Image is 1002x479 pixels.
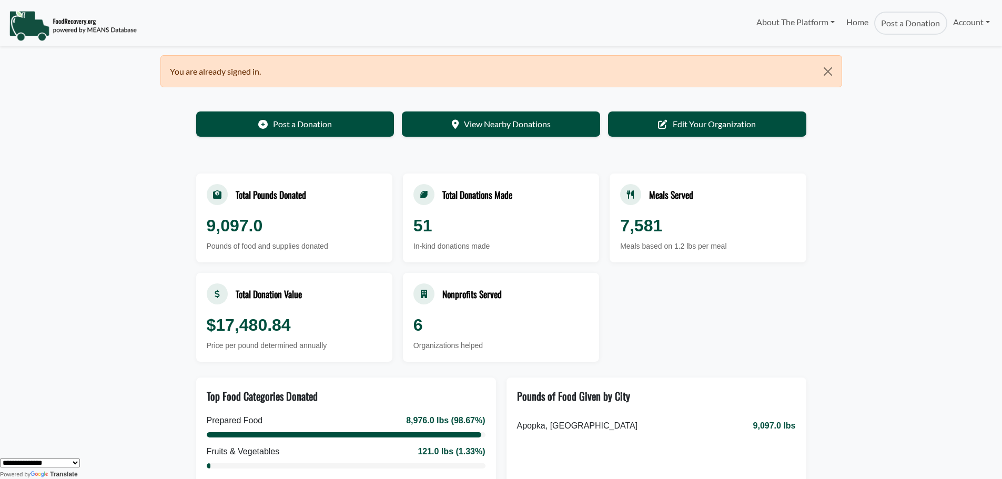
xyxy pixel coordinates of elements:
[814,56,841,87] button: Close
[517,420,638,432] span: Apopka, [GEOGRAPHIC_DATA]
[413,312,589,338] div: 6
[9,10,137,42] img: NavigationLogo_FoodRecovery-91c16205cd0af1ed486a0f1a7774a6544ea792ac00100771e7dd3ec7c0e58e41.png
[207,241,382,252] div: Pounds of food and supplies donated
[608,111,806,137] a: Edit Your Organization
[620,213,795,238] div: 7,581
[207,388,318,404] div: Top Food Categories Donated
[31,471,78,478] a: Translate
[160,55,842,87] div: You are already signed in.
[841,12,874,35] a: Home
[649,188,693,201] div: Meals Served
[874,12,947,35] a: Post a Donation
[947,12,996,33] a: Account
[236,287,302,301] div: Total Donation Value
[406,414,485,427] div: 8,976.0 lbs (98.67%)
[413,340,589,351] div: Organizations helped
[413,213,589,238] div: 51
[402,111,600,137] a: View Nearby Donations
[207,445,280,458] div: Fruits & Vegetables
[207,340,382,351] div: Price per pound determined annually
[620,241,795,252] div: Meals based on 1.2 lbs per meal
[442,287,502,301] div: Nonprofits Served
[207,414,263,427] div: Prepared Food
[753,420,796,432] span: 9,097.0 lbs
[418,445,485,458] div: 121.0 lbs (1.33%)
[207,213,382,238] div: 9,097.0
[750,12,840,33] a: About The Platform
[236,188,306,201] div: Total Pounds Donated
[442,188,512,201] div: Total Donations Made
[413,241,589,252] div: In-kind donations made
[31,471,50,478] img: Google Translate
[207,312,382,338] div: $17,480.84
[517,388,630,404] div: Pounds of Food Given by City
[196,111,394,137] a: Post a Donation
